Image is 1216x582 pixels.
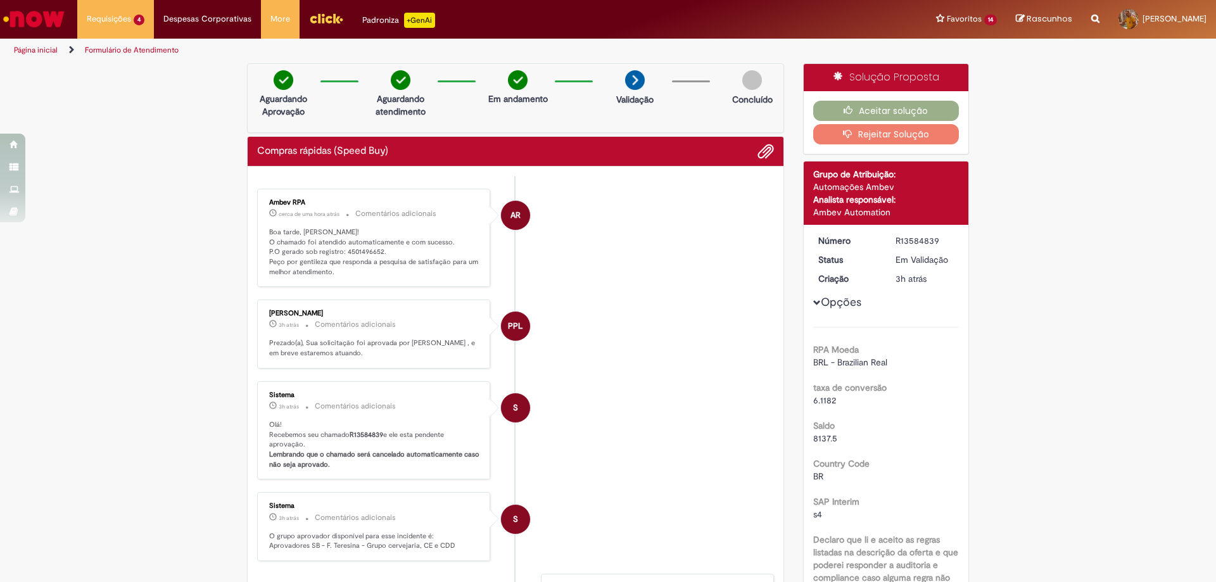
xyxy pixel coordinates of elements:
[510,200,521,231] span: AR
[813,382,887,393] b: taxa de conversão
[315,512,396,523] small: Comentários adicionais
[362,13,435,28] div: Padroniza
[813,344,859,355] b: RPA Moeda
[501,393,530,422] div: System
[813,433,837,444] span: 8137.5
[508,311,522,341] span: PPL
[809,253,887,266] dt: Status
[813,180,959,193] div: Automações Ambev
[269,227,480,277] p: Boa tarde, [PERSON_NAME]! O chamado foi atendido automaticamente e com sucesso. P.O gerado sob re...
[1016,13,1072,25] a: Rascunhos
[279,210,339,218] time: 01/10/2025 12:12:40
[488,92,548,105] p: Em andamento
[253,92,314,118] p: Aguardando Aprovação
[1027,13,1072,25] span: Rascunhos
[813,124,959,144] button: Rejeitar Solução
[742,70,762,90] img: img-circle-grey.png
[896,273,927,284] span: 3h atrás
[813,509,822,520] span: s4
[14,45,58,55] a: Página inicial
[984,15,997,25] span: 14
[404,13,435,28] p: +GenAi
[274,70,293,90] img: check-circle-green.png
[269,531,480,551] p: O grupo aprovador disponível para esse incidente é: Aprovadores SB - F. Teresina - Grupo cervejar...
[279,321,299,329] time: 01/10/2025 10:57:13
[947,13,982,25] span: Favoritos
[269,199,480,206] div: Ambev RPA
[501,201,530,230] div: Ambev RPA
[513,504,518,535] span: S
[896,253,954,266] div: Em Validação
[813,420,835,431] b: Saldo
[757,143,774,160] button: Adicionar anexos
[809,234,887,247] dt: Número
[269,450,481,469] b: Lembrando que o chamado será cancelado automaticamente caso não seja aprovado.
[501,505,530,534] div: System
[391,70,410,90] img: check-circle-green.png
[279,210,339,218] span: cerca de uma hora atrás
[813,471,823,482] span: BR
[279,514,299,522] span: 3h atrás
[616,93,654,106] p: Validação
[896,272,954,285] div: 01/10/2025 10:16:11
[813,496,859,507] b: SAP Interim
[355,208,436,219] small: Comentários adicionais
[813,101,959,121] button: Aceitar solução
[1143,13,1206,24] span: [PERSON_NAME]
[809,272,887,285] dt: Criação
[1,6,66,32] img: ServiceNow
[501,312,530,341] div: Paulo Phillipe Leal Vieira
[732,93,773,106] p: Concluído
[804,64,969,91] div: Solução Proposta
[269,502,480,510] div: Sistema
[279,321,299,329] span: 3h atrás
[350,430,383,440] b: R13584839
[269,310,480,317] div: [PERSON_NAME]
[134,15,144,25] span: 4
[315,319,396,330] small: Comentários adicionais
[370,92,431,118] p: Aguardando atendimento
[163,13,251,25] span: Despesas Corporativas
[315,401,396,412] small: Comentários adicionais
[269,391,480,399] div: Sistema
[813,206,959,218] div: Ambev Automation
[279,403,299,410] span: 3h atrás
[813,193,959,206] div: Analista responsável:
[279,403,299,410] time: 01/10/2025 10:16:23
[9,39,801,62] ul: Trilhas de página
[309,9,343,28] img: click_logo_yellow_360x200.png
[813,357,887,368] span: BRL - Brazilian Real
[813,168,959,180] div: Grupo de Atribuição:
[85,45,179,55] a: Formulário de Atendimento
[625,70,645,90] img: arrow-next.png
[269,420,480,470] p: Olá! Recebemos seu chamado e ele esta pendente aprovação.
[279,514,299,522] time: 01/10/2025 10:16:21
[87,13,131,25] span: Requisições
[896,234,954,247] div: R13584839
[513,393,518,423] span: S
[270,13,290,25] span: More
[508,70,528,90] img: check-circle-green.png
[257,146,388,157] h2: Compras rápidas (Speed Buy) Histórico de tíquete
[813,458,870,469] b: Country Code
[269,338,480,358] p: Prezado(a), Sua solicitação foi aprovada por [PERSON_NAME] , e em breve estaremos atuando.
[896,273,927,284] time: 01/10/2025 10:16:11
[813,395,836,406] span: 6.1182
